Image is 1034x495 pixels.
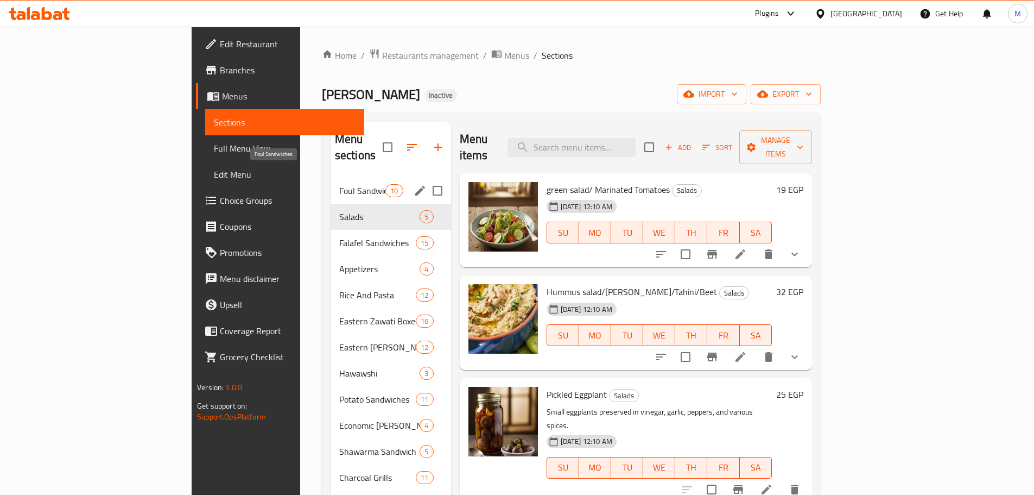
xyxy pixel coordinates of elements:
div: Charcoal Grills11 [331,465,451,491]
span: Menus [222,90,356,103]
span: 11 [416,473,433,483]
span: [DATE] 12:10 AM [556,202,617,212]
span: 3 [420,368,433,379]
div: Salads [609,389,639,402]
span: SA [744,460,767,475]
div: Hawawshi3 [331,360,451,386]
span: [PERSON_NAME] [322,82,420,106]
li: / [534,49,537,62]
button: TU [611,324,643,346]
a: Coverage Report [196,318,364,344]
button: delete [756,344,782,370]
div: Salads [672,184,702,197]
span: Select section [638,136,661,159]
div: Rice And Pasta12 [331,282,451,308]
button: TU [611,222,643,243]
span: WE [648,225,671,241]
span: SU [551,225,575,241]
span: export [759,87,812,101]
button: sort-choices [648,344,674,370]
a: Edit Restaurant [196,31,364,57]
span: SA [744,225,767,241]
span: Eastern Zawati Boxes [339,315,416,328]
button: WE [643,222,675,243]
div: items [420,367,433,380]
button: FR [707,222,739,243]
button: SA [740,324,772,346]
span: Add item [661,139,695,156]
span: Choice Groups [220,194,356,207]
a: Menu disclaimer [196,266,364,292]
span: Select to update [674,346,697,368]
div: items [416,289,433,302]
span: [DATE] 12:10 AM [556,304,617,315]
button: Sort [700,139,735,156]
div: Appetizers [339,262,420,275]
button: SU [547,457,579,479]
div: Shawarma Sandwich [339,445,420,458]
svg: Show Choices [788,350,801,364]
img: Hummus salad/Baba Ghannoug/Tahini/Beet [468,284,538,354]
img: green salad/ Marinated Tomatoes [468,182,538,252]
a: Restaurants management [369,48,479,62]
h6: 32 EGP [776,284,803,299]
span: 4 [420,264,433,274]
div: items [416,393,433,406]
span: MO [583,460,607,475]
div: Foul Sandwiches10edit [331,178,451,204]
span: Select all sections [376,136,399,159]
span: Charcoal Grills [339,471,416,484]
h6: 19 EGP [776,182,803,197]
svg: Show Choices [788,248,801,261]
button: Branch-specific-item [699,344,725,370]
span: Falafel Sandwiches [339,236,416,249]
button: SA [740,457,772,479]
span: Pickled Eggplant [547,386,607,403]
div: items [420,419,433,432]
div: Plugins [755,7,779,20]
div: items [416,236,433,249]
span: FR [712,460,735,475]
span: 5 [420,212,433,222]
a: Coupons [196,214,364,240]
span: WE [648,328,671,343]
span: Full Menu View [214,142,356,155]
span: import [686,87,738,101]
div: Inactive [424,89,457,102]
div: Economic [PERSON_NAME]4 [331,412,451,438]
div: Economic zawati Meals [339,419,420,432]
div: Eastern Zawati Sandwiches [339,341,416,354]
span: TH [680,460,703,475]
span: Salads [339,210,420,223]
span: FR [712,225,735,241]
a: Edit menu item [734,248,747,261]
span: Get support on: [197,399,247,413]
span: 16 [416,316,433,327]
nav: breadcrumb [322,48,821,62]
span: 12 [416,342,433,353]
span: TU [616,328,639,343]
span: FR [712,328,735,343]
div: Potato Sandwiches11 [331,386,451,412]
span: TH [680,225,703,241]
span: Add [663,141,693,154]
span: green salad/ Marinated Tomatoes [547,181,670,198]
div: items [420,262,433,275]
button: WE [643,457,675,479]
span: SU [551,328,575,343]
a: Menus [196,83,364,109]
span: Grocery Checklist [220,350,356,364]
a: Edit menu item [734,350,747,364]
span: Edit Restaurant [220,37,356,51]
button: FR [707,457,739,479]
button: MO [579,457,611,479]
span: Rice And Pasta [339,289,416,302]
div: items [416,315,433,328]
button: Add [661,139,695,156]
a: Upsell [196,292,364,318]
span: Sections [542,49,573,62]
a: Sections [205,109,364,135]
span: TU [616,225,639,241]
a: Edit Menu [205,161,364,187]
